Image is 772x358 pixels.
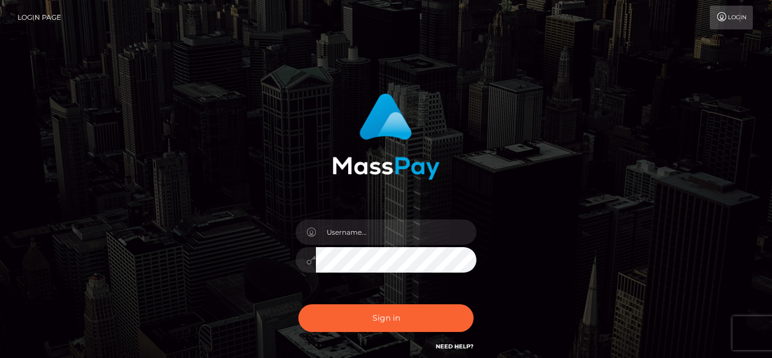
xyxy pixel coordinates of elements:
button: Sign in [298,304,474,332]
a: Need Help? [436,343,474,350]
img: MassPay Login [332,93,440,180]
input: Username... [316,219,476,245]
a: Login [710,6,753,29]
a: Login Page [18,6,61,29]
